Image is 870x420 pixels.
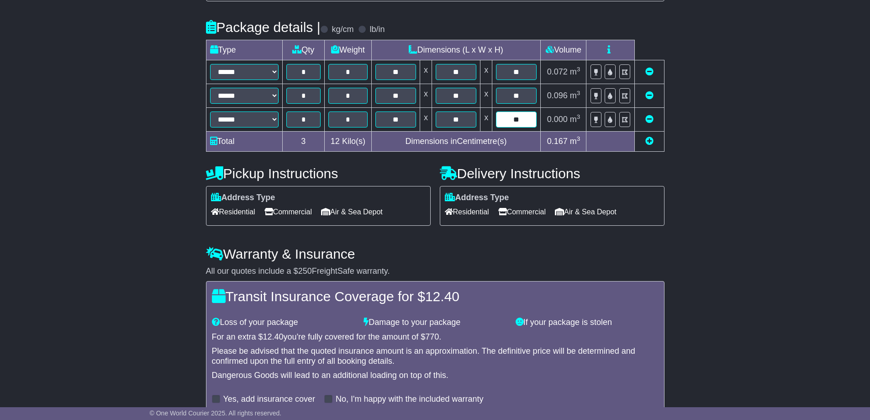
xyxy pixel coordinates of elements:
td: 3 [282,131,325,151]
h4: Warranty & Insurance [206,246,664,261]
td: x [420,84,432,107]
span: © One World Courier 2025. All rights reserved. [150,409,282,417]
td: x [420,60,432,84]
span: 12.40 [425,289,459,304]
td: x [480,60,492,84]
span: Commercial [264,205,312,219]
span: Air & Sea Depot [555,205,617,219]
label: No, I'm happy with the included warranty [336,394,484,404]
sup: 3 [577,135,580,142]
label: Address Type [445,193,509,203]
label: Yes, add insurance cover [223,394,315,404]
sup: 3 [577,113,580,120]
td: Dimensions (L x W x H) [371,40,541,60]
a: Remove this item [645,67,654,76]
td: x [420,107,432,131]
span: m [570,91,580,100]
td: Kilo(s) [325,131,372,151]
sup: 3 [577,66,580,73]
label: lb/in [369,25,385,35]
td: Qty [282,40,325,60]
td: Weight [325,40,372,60]
span: 0.000 [547,115,568,124]
span: 12.40 [263,332,284,341]
div: Dangerous Goods will lead to an additional loading on top of this. [212,371,659,381]
span: 0.096 [547,91,568,100]
div: Damage to your package [359,318,511,328]
span: 0.167 [547,137,568,146]
span: Air & Sea Depot [321,205,383,219]
td: Total [206,131,282,151]
td: x [480,84,492,107]
sup: 3 [577,90,580,96]
span: m [570,67,580,76]
span: Residential [445,205,489,219]
span: m [570,137,580,146]
div: All our quotes include a $ FreightSafe warranty. [206,266,664,276]
label: kg/cm [332,25,353,35]
div: For an extra $ you're fully covered for the amount of $ . [212,332,659,342]
span: 0.072 [547,67,568,76]
span: 12 [331,137,340,146]
div: If your package is stolen [511,318,663,328]
h4: Package details | [206,20,321,35]
h4: Transit Insurance Coverage for $ [212,289,659,304]
td: Type [206,40,282,60]
div: Please be advised that the quoted insurance amount is an approximation. The definitive price will... [212,346,659,366]
a: Remove this item [645,91,654,100]
label: Address Type [211,193,275,203]
td: Volume [541,40,586,60]
span: m [570,115,580,124]
span: Commercial [498,205,546,219]
span: Residential [211,205,255,219]
h4: Pickup Instructions [206,166,431,181]
span: 770 [425,332,439,341]
a: Remove this item [645,115,654,124]
span: 250 [298,266,312,276]
td: Dimensions in Centimetre(s) [371,131,541,151]
div: Loss of your package [207,318,359,328]
td: x [480,107,492,131]
a: Add new item [645,137,654,146]
h4: Delivery Instructions [440,166,664,181]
